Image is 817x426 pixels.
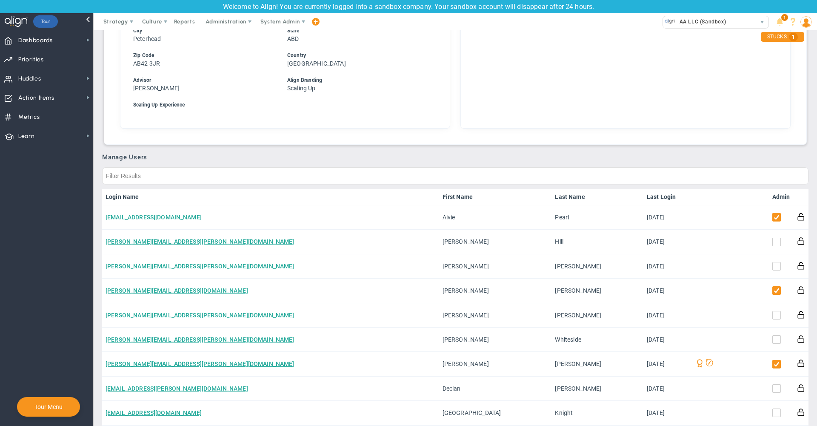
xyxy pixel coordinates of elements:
[551,328,643,352] td: Whiteside
[551,205,643,230] td: Pearl
[439,377,552,401] td: Declan
[797,408,805,417] button: Reset Password
[133,76,271,84] div: Advisor
[133,52,271,60] div: Zip Code
[439,303,552,328] td: [PERSON_NAME]
[206,18,246,25] span: Administration
[643,377,690,401] td: [DATE]
[170,13,200,30] span: Reports
[106,336,294,343] a: [PERSON_NAME][EMAIL_ADDRESS][PERSON_NAME][DOMAIN_NAME]
[260,18,300,25] span: System Admin
[439,254,552,279] td: [PERSON_NAME]
[643,279,690,303] td: [DATE]
[287,85,316,92] span: Scaling Up
[781,14,788,21] span: 1
[797,285,805,294] button: Reset Password
[675,16,726,27] span: AA LLC (Sandbox)
[643,401,690,425] td: [DATE]
[761,32,804,42] div: STUCKS
[555,193,640,200] a: Last Name
[643,230,690,254] td: [DATE]
[287,60,346,67] span: [GEOGRAPHIC_DATA]
[643,328,690,352] td: [DATE]
[797,383,805,392] button: Reset Password
[643,254,690,279] td: [DATE]
[102,153,808,161] h3: Manage Users
[694,359,704,369] span: Align Champion
[643,303,690,328] td: [DATE]
[439,401,552,425] td: [GEOGRAPHIC_DATA]
[797,212,805,221] button: Reset Password
[551,401,643,425] td: Knight
[106,409,202,416] a: [EMAIL_ADDRESS][DOMAIN_NAME]
[704,359,713,369] span: Decision Maker
[786,13,800,30] li: Help & Frequently Asked Questions (FAQ)
[106,214,202,221] a: [EMAIL_ADDRESS][DOMAIN_NAME]
[789,33,798,41] span: 1
[551,352,643,376] td: [PERSON_NAME]
[439,328,552,352] td: [PERSON_NAME]
[106,385,248,392] a: [EMAIL_ADDRESS][PERSON_NAME][DOMAIN_NAME]
[551,303,643,328] td: [PERSON_NAME]
[551,377,643,401] td: [PERSON_NAME]
[106,238,294,245] a: [PERSON_NAME][EMAIL_ADDRESS][PERSON_NAME][DOMAIN_NAME]
[439,205,552,230] td: Aivie
[287,35,299,42] span: ABD
[643,205,690,230] td: [DATE]
[133,60,160,67] span: AB42 3JR
[551,230,643,254] td: Hill
[800,16,812,28] img: 48978.Person.photo
[133,35,161,42] span: Peterhead
[18,127,34,145] span: Learn
[772,193,790,200] a: Admin
[106,287,248,294] a: [PERSON_NAME][EMAIL_ADDRESS][DOMAIN_NAME]
[797,310,805,319] button: Reset Password
[18,89,54,107] span: Action Items
[439,230,552,254] td: [PERSON_NAME]
[287,27,426,35] div: State
[133,85,180,92] span: [PERSON_NAME]
[106,263,294,270] a: [PERSON_NAME][EMAIL_ADDRESS][PERSON_NAME][DOMAIN_NAME]
[133,27,271,35] div: City
[773,13,786,30] li: Announcements
[287,52,426,60] div: Country
[106,360,294,367] a: [PERSON_NAME][EMAIL_ADDRESS][PERSON_NAME][DOMAIN_NAME]
[551,279,643,303] td: [PERSON_NAME]
[797,334,805,343] button: Reset Password
[643,352,690,376] td: [DATE]
[665,16,675,27] img: 33488.Company.photo
[439,352,552,376] td: [PERSON_NAME]
[647,193,687,200] a: Last Login
[797,359,805,368] button: Reset Password
[18,32,53,49] span: Dashboards
[439,279,552,303] td: [PERSON_NAME]
[106,312,294,319] a: [PERSON_NAME][EMAIL_ADDRESS][PERSON_NAME][DOMAIN_NAME]
[797,261,805,270] button: Reset Password
[443,193,548,200] a: First Name
[18,51,44,69] span: Priorities
[756,16,768,28] span: select
[797,236,805,245] button: Reset Password
[106,193,435,200] a: Login Name
[133,101,426,109] div: Scaling Up Experience
[287,76,426,84] div: Align Branding
[32,403,65,411] button: Tour Menu
[18,108,40,126] span: Metrics
[18,70,41,88] span: Huddles
[103,18,128,25] span: Strategy
[102,167,808,184] input: Filter Results
[551,254,643,279] td: [PERSON_NAME]
[142,18,162,25] span: Culture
